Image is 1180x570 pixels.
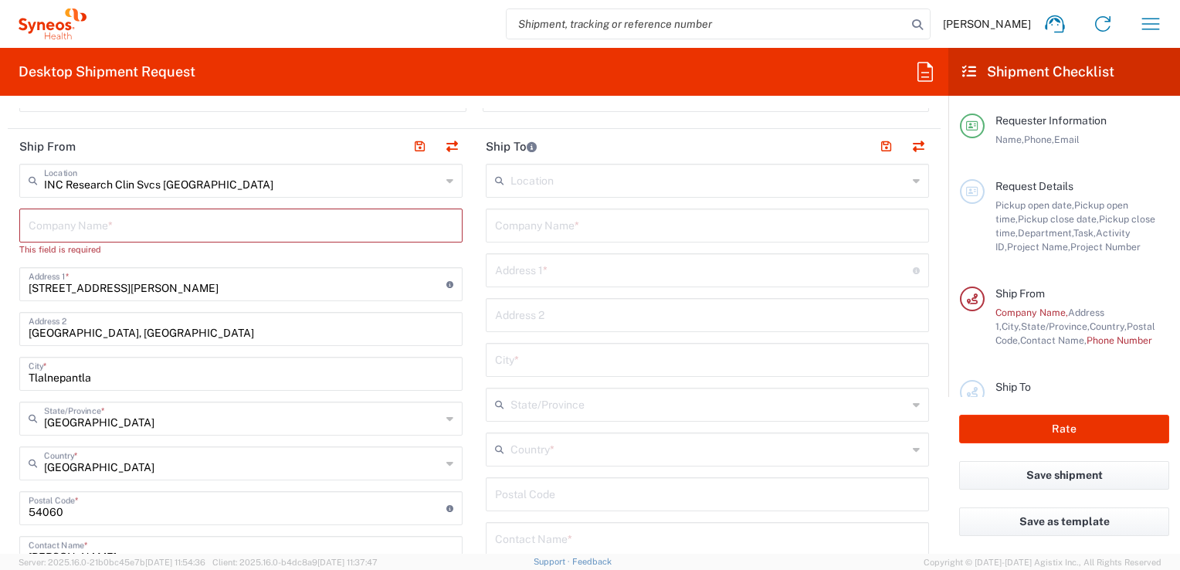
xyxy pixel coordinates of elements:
span: Project Name, [1007,241,1070,253]
div: This field is required [19,243,463,256]
span: Server: 2025.16.0-21b0bc45e7b [19,558,205,567]
span: Ship From [995,287,1045,300]
span: Pickup close date, [1018,213,1099,225]
h2: Ship From [19,139,76,154]
span: Task, [1073,227,1096,239]
button: Save shipment [959,461,1169,490]
span: Department, [1018,227,1073,239]
span: City, [1002,321,1021,332]
span: Contact Name, [1020,334,1087,346]
a: Support [534,557,572,566]
span: Phone, [1024,134,1054,145]
button: Rate [959,415,1169,443]
span: Pickup open date, [995,199,1074,211]
button: Save as template [959,507,1169,536]
span: Phone Number [1087,334,1152,346]
span: Requester Information [995,114,1107,127]
span: Company Name, [995,307,1068,318]
span: [PERSON_NAME] [943,17,1031,31]
span: Ship To [995,381,1031,393]
h2: Ship To [486,139,537,154]
span: Name, [995,134,1024,145]
h2: Desktop Shipment Request [19,63,195,81]
span: [DATE] 11:54:36 [145,558,205,567]
span: Country, [1090,321,1127,332]
span: Email [1054,134,1080,145]
span: Request Details [995,180,1073,192]
span: Client: 2025.16.0-b4dc8a9 [212,558,378,567]
h2: Shipment Checklist [962,63,1114,81]
span: State/Province, [1021,321,1090,332]
span: Copyright © [DATE]-[DATE] Agistix Inc., All Rights Reserved [924,555,1161,569]
span: [DATE] 11:37:47 [317,558,378,567]
a: Feedback [572,557,612,566]
span: Project Number [1070,241,1141,253]
input: Shipment, tracking or reference number [507,9,907,39]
